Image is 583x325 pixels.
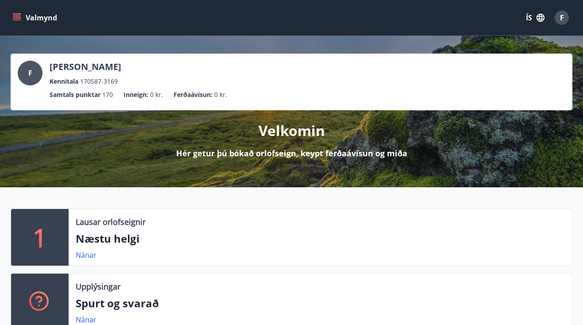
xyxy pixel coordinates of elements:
[214,90,227,100] span: 0 kr.
[174,90,212,100] p: Ferðaávísun :
[76,315,97,325] a: Nánar
[124,90,148,100] p: Inneign :
[259,121,325,140] p: Velkomin
[560,13,564,23] span: F
[76,231,565,246] p: Næstu helgi
[50,90,100,100] p: Samtals punktar
[76,296,565,311] p: Spurt og svarað
[76,216,146,228] p: Lausar orlofseignir
[76,281,120,292] p: Upplýsingar
[551,7,572,28] button: F
[76,250,97,260] a: Nánar
[33,221,47,254] p: 1
[80,77,118,86] span: 170587-3169
[521,10,549,26] button: ÍS
[28,68,32,78] span: F
[50,77,78,86] p: Kennitala
[50,61,121,73] p: [PERSON_NAME]
[11,10,61,26] button: menu
[176,147,407,159] p: Hér getur þú bókað orlofseign, keypt ferðaávísun og miða
[150,90,163,100] span: 0 kr.
[102,90,113,100] span: 170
